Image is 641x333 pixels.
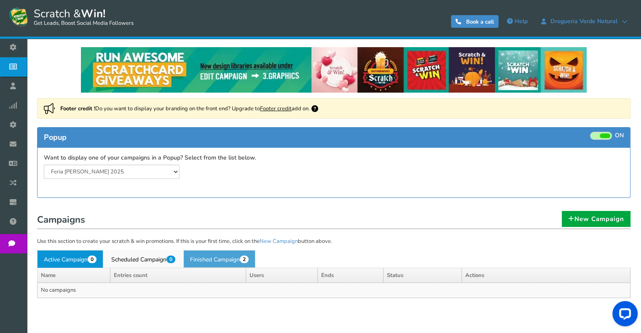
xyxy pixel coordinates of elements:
[260,105,292,112] a: Footer credit
[451,15,499,28] a: Book a call
[37,237,630,246] p: Use this section to create your scratch & win promotions. If this is your first time, click on th...
[462,268,630,283] th: Actions
[34,20,134,27] small: Get Leads, Boost Social Media Followers
[30,6,134,27] span: Scratch &
[38,268,110,283] th: Name
[60,105,95,112] strong: Footer credit !
[37,98,630,119] div: Do you want to display your branding on the front end? Upgrade to add on.
[515,17,528,25] span: Help
[88,256,97,263] span: 0
[383,268,461,283] th: Status
[466,18,494,26] span: Book a call
[503,15,532,28] a: Help
[562,211,630,227] a: New Campaign
[81,6,105,21] strong: Win!
[44,132,67,142] span: Popup
[606,298,641,333] iframe: LiveChat chat widget
[44,154,256,162] label: Want to display one of your campaigns in a Popup? Select from the list below.
[317,268,383,283] th: Ends
[105,250,182,268] a: Scheduled Campaign
[615,132,624,140] span: ON
[260,237,298,245] a: New Campaign
[81,47,587,93] img: festival-poster-2020.webp
[8,6,30,27] img: Scratch and Win
[546,18,622,25] span: Drogueria Verde Natural
[246,268,317,283] th: Users
[38,283,630,298] td: No campaigns
[110,268,246,283] th: Entries count
[166,256,175,263] span: 0
[37,212,630,229] h1: Campaigns
[183,250,255,268] a: Finished Campaign
[37,250,103,268] a: Active Campaign
[8,6,134,27] a: Scratch &Win! Get Leads, Boost Social Media Followers
[240,256,249,263] span: 2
